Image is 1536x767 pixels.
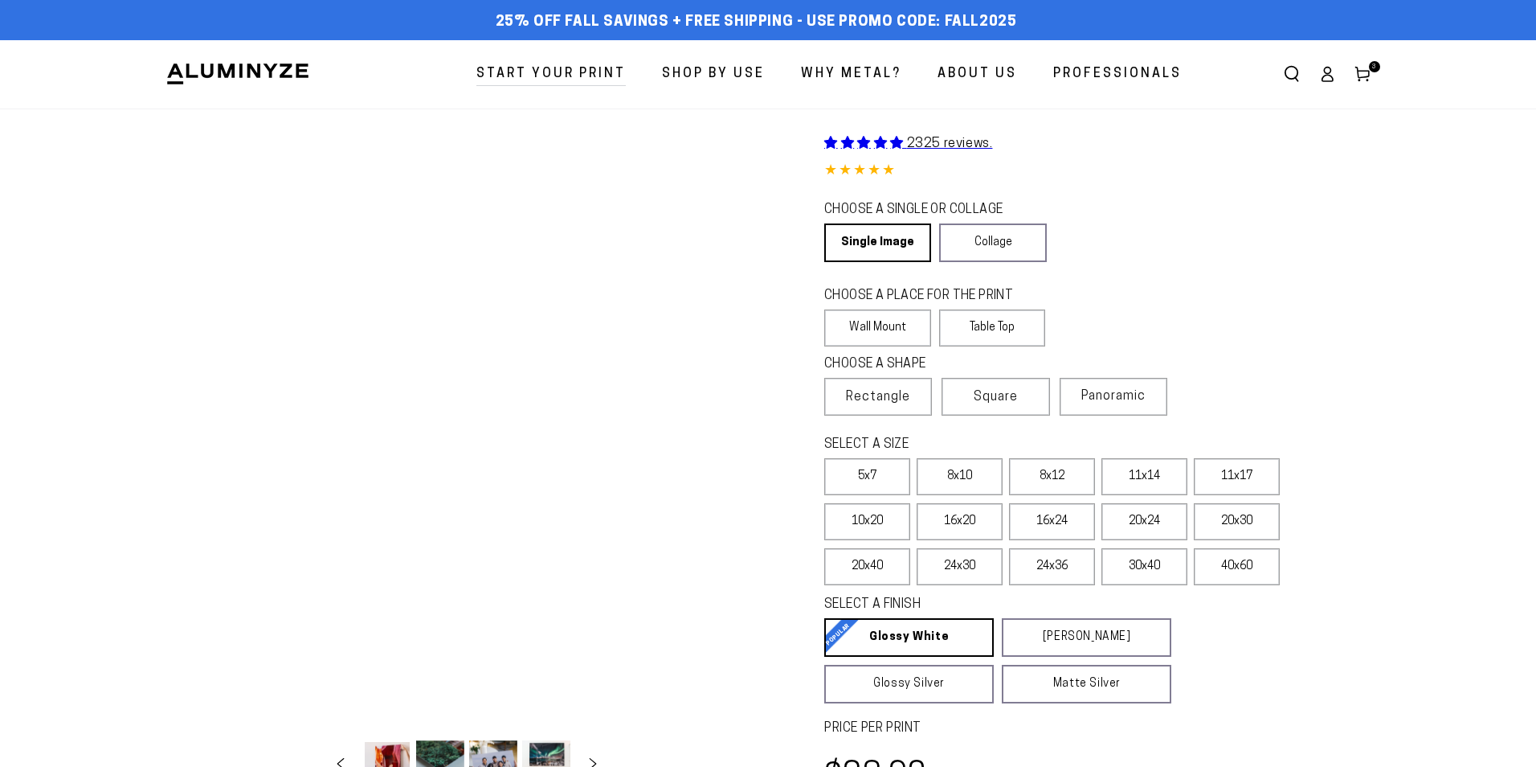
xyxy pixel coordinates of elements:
[846,388,910,407] span: Rectangle
[464,53,638,96] a: Start Your Print
[165,62,310,86] img: Aluminyze
[801,63,901,86] span: Why Metal?
[476,63,626,86] span: Start Your Print
[925,53,1029,96] a: About Us
[496,14,1017,31] span: 25% off FALL Savings + Free Shipping - Use Promo Code: FALL2025
[824,310,931,347] label: Wall Mount
[939,310,1046,347] label: Table Top
[824,503,910,540] label: 10x20
[1194,458,1280,495] label: 11x17
[1009,548,1095,585] label: 24x36
[824,548,910,585] label: 20x40
[1101,503,1187,540] label: 20x24
[938,63,1017,86] span: About Us
[1372,61,1377,72] span: 3
[917,458,1003,495] label: 8x10
[824,618,994,657] a: Glossy White
[1274,56,1309,92] summary: Search our site
[907,137,993,150] span: 2325 reviews.
[824,436,1146,454] legend: SELECT A SIZE
[1002,618,1171,657] a: [PERSON_NAME]
[650,53,777,96] a: Shop By Use
[1009,503,1095,540] label: 16x24
[824,224,931,262] a: Single Image
[1053,63,1182,86] span: Professionals
[917,548,1003,585] label: 24x30
[1101,548,1187,585] label: 30x40
[824,720,1371,738] label: PRICE PER PRINT
[917,503,1003,540] label: 16x20
[1194,503,1280,540] label: 20x30
[662,63,765,86] span: Shop By Use
[1081,390,1146,403] span: Panoramic
[824,665,994,703] a: Glossy Silver
[939,224,1046,262] a: Collage
[824,160,1371,183] div: 4.85 out of 5.0 stars
[824,458,910,495] label: 5x7
[824,137,992,150] a: 2325 reviews.
[824,287,1031,306] legend: CHOOSE A PLACE FOR THE PRINT
[1041,53,1194,96] a: Professionals
[824,201,1031,219] legend: CHOOSE A SINGLE OR COLLAGE
[1002,665,1171,703] a: Matte Silver
[789,53,913,96] a: Why Metal?
[1101,458,1187,495] label: 11x14
[824,355,1033,374] legend: CHOOSE A SHAPE
[1194,548,1280,585] label: 40x60
[824,596,1133,614] legend: SELECT A FINISH
[974,388,1018,407] span: Square
[1009,458,1095,495] label: 8x12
